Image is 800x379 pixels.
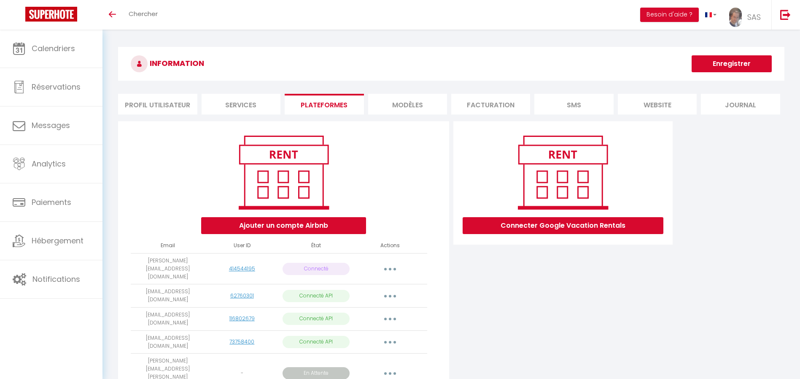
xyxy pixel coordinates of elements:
[131,330,205,354] td: [EMAIL_ADDRESS][DOMAIN_NAME]
[202,94,280,115] li: Services
[353,238,427,253] th: Actions
[451,94,530,115] li: Facturation
[368,94,447,115] li: MODÈLES
[283,290,350,302] p: Connecté API
[32,120,70,131] span: Messages
[131,308,205,331] td: [EMAIL_ADDRESS][DOMAIN_NAME]
[283,263,350,275] p: Connecté
[747,12,761,22] span: SAS
[509,132,617,213] img: rent.png
[131,238,205,253] th: Email
[279,238,353,253] th: État
[201,217,366,234] button: Ajouter un compte Airbnb
[25,7,77,22] img: Super Booking
[692,55,772,72] button: Enregistrer
[205,238,279,253] th: User ID
[32,43,75,54] span: Calendriers
[7,3,32,29] button: Ouvrir le widget de chat LiveChat
[283,336,350,348] p: Connecté API
[32,274,80,284] span: Notifications
[640,8,699,22] button: Besoin d'aide ?
[129,9,158,18] span: Chercher
[32,158,66,169] span: Analytics
[32,82,81,92] span: Réservations
[285,94,364,115] li: Plateformes
[229,315,255,322] a: 116802679
[208,369,276,377] div: -
[283,313,350,325] p: Connecté API
[32,197,71,207] span: Paiements
[701,94,780,115] li: Journal
[463,217,663,234] button: Connecter Google Vacation Rentals
[229,338,254,345] a: 73758400
[131,284,205,308] td: [EMAIL_ADDRESS][DOMAIN_NAME]
[230,132,337,213] img: rent.png
[118,94,197,115] li: Profil Utilisateur
[534,94,613,115] li: SMS
[729,8,742,27] img: ...
[131,253,205,284] td: [PERSON_NAME][EMAIL_ADDRESS][DOMAIN_NAME]
[32,235,84,246] span: Hébergement
[780,9,791,20] img: logout
[229,265,255,272] a: 414544195
[230,292,254,299] a: 62760301
[118,47,784,81] h3: INFORMATION
[618,94,697,115] li: website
